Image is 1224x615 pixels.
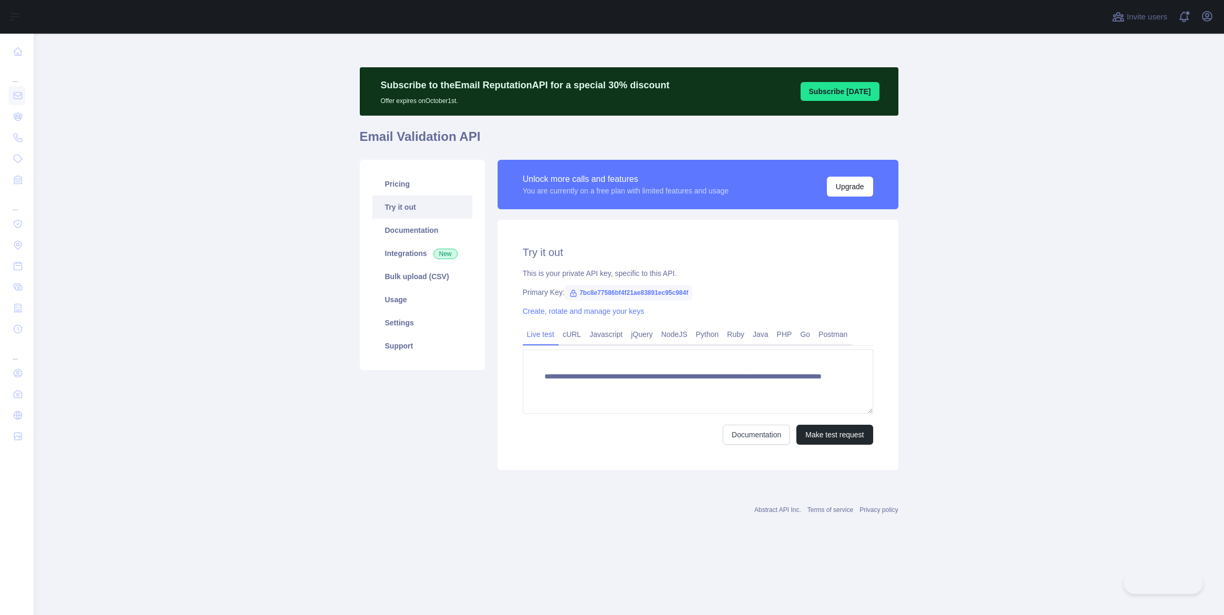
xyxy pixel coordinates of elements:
a: Privacy policy [859,506,898,514]
a: Usage [372,288,472,311]
div: ... [8,341,25,362]
div: This is your private API key, specific to this API. [523,268,873,279]
a: Live test [523,326,559,343]
span: New [433,249,458,259]
div: ... [8,191,25,212]
a: Terms of service [807,506,853,514]
div: ... [8,63,25,84]
a: Go [796,326,814,343]
iframe: Toggle Customer Support [1124,572,1203,594]
a: PHP [773,326,796,343]
a: Bulk upload (CSV) [372,265,472,288]
span: Invite users [1127,11,1167,23]
a: Integrations New [372,242,472,265]
a: Java [748,326,773,343]
a: Abstract API Inc. [754,506,801,514]
a: jQuery [627,326,657,343]
p: Offer expires on October 1st. [381,93,670,105]
p: Subscribe to the Email Reputation API for a special 30 % discount [381,78,670,93]
a: NodeJS [657,326,692,343]
div: You are currently on a free plan with limited features and usage [523,186,729,196]
button: Make test request [796,425,873,445]
div: Unlock more calls and features [523,173,729,186]
h2: Try it out [523,245,873,260]
button: Upgrade [827,177,873,197]
a: Postman [814,326,852,343]
a: Pricing [372,172,472,196]
a: Settings [372,311,472,334]
button: Subscribe [DATE] [801,82,879,101]
div: Primary Key: [523,287,873,298]
a: Create, rotate and manage your keys [523,307,644,315]
button: Invite users [1110,8,1169,25]
h1: Email Validation API [360,128,898,153]
a: Documentation [723,425,790,445]
a: Python [692,326,723,343]
a: Support [372,334,472,357]
a: Documentation [372,219,472,242]
a: Javascript [585,326,627,343]
a: Ruby [723,326,748,343]
a: Try it out [372,196,472,219]
span: 7bc8e77586bf4f21ae83891ec95c984f [565,285,693,301]
a: cURL [559,326,585,343]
